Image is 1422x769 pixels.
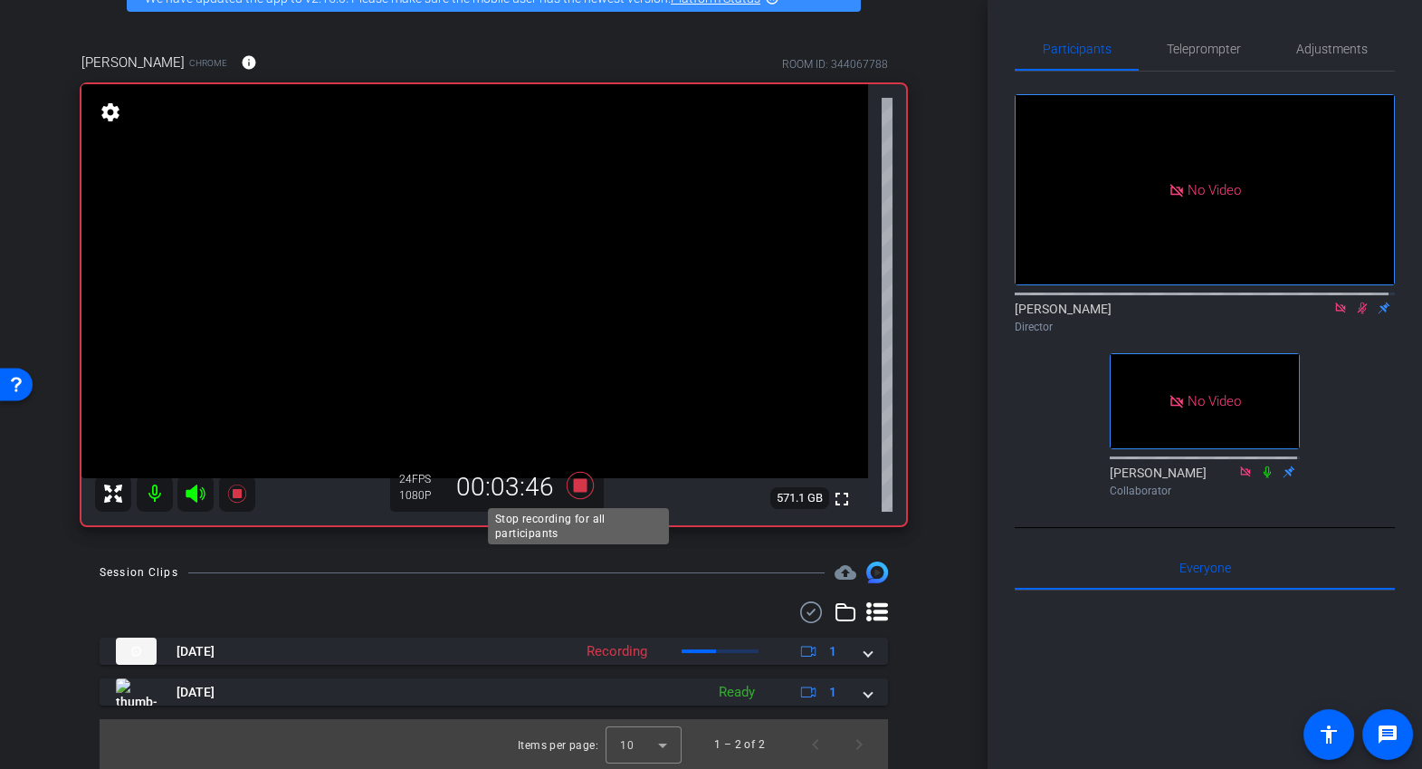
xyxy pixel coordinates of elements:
[1188,181,1241,197] span: No Video
[177,683,215,702] span: [DATE]
[1015,319,1395,335] div: Director
[399,472,444,486] div: 24
[241,54,257,71] mat-icon: info
[444,472,566,503] div: 00:03:46
[831,488,853,510] mat-icon: fullscreen
[1188,393,1241,409] span: No Video
[835,562,856,583] mat-icon: cloud_upload
[577,641,656,662] div: Recording
[835,562,856,583] span: Destinations for your clips
[1110,464,1300,499] div: [PERSON_NAME]
[98,101,123,123] mat-icon: settings
[1179,562,1231,574] span: Everyone
[81,53,185,72] span: [PERSON_NAME]
[116,678,157,706] img: thumb-nail
[866,562,888,583] img: Session clips
[829,642,836,661] span: 1
[177,642,215,661] span: [DATE]
[710,682,764,703] div: Ready
[412,473,431,485] span: FPS
[1043,43,1112,55] span: Participants
[837,723,881,766] button: Next page
[518,736,598,755] div: Items per page:
[1110,483,1300,499] div: Collaborator
[100,638,888,665] mat-expansion-panel-header: thumb-nail[DATE]Recording1
[488,508,669,544] div: Stop recording for all participants
[1167,43,1241,55] span: Teleprompter
[794,723,837,766] button: Previous page
[1318,724,1340,745] mat-icon: accessibility
[116,638,157,665] img: thumb-nail
[714,735,765,754] div: 1 – 2 of 2
[1015,300,1395,335] div: [PERSON_NAME]
[1377,724,1398,745] mat-icon: message
[782,56,888,72] div: ROOM ID: 344067788
[1296,43,1368,55] span: Adjustments
[399,488,444,503] div: 1080P
[829,683,836,702] span: 1
[100,678,888,706] mat-expansion-panel-header: thumb-nail[DATE]Ready1
[189,56,227,70] span: Chrome
[770,487,829,509] span: 571.1 GB
[100,563,178,582] div: Session Clips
